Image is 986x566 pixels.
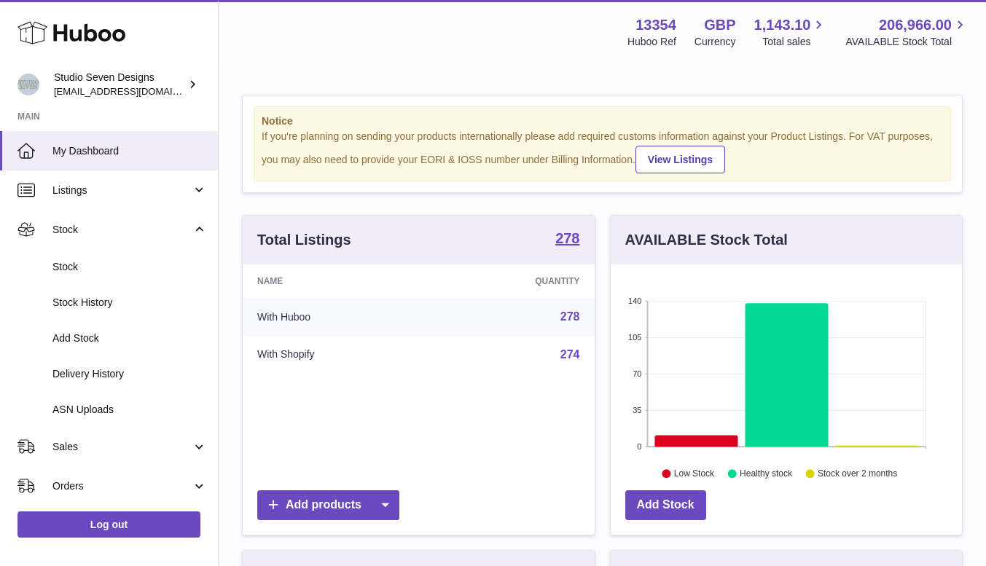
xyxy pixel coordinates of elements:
[17,74,39,95] img: contact.studiosevendesigns@gmail.com
[845,15,969,49] a: 206,966.00 AVAILABLE Stock Total
[243,264,432,298] th: Name
[560,348,580,361] a: 274
[754,15,828,49] a: 1,143.10 Total sales
[555,231,579,248] a: 278
[52,184,192,197] span: Listings
[243,336,432,374] td: With Shopify
[628,296,641,305] text: 140
[17,511,200,538] a: Log out
[243,298,432,336] td: With Huboo
[625,230,788,250] h3: AVAILABLE Stock Total
[625,490,706,520] a: Add Stock
[673,468,714,479] text: Low Stock
[52,440,192,454] span: Sales
[54,85,214,97] span: [EMAIL_ADDRESS][DOMAIN_NAME]
[818,468,897,479] text: Stock over 2 months
[52,296,207,310] span: Stock History
[694,35,736,49] div: Currency
[52,223,192,237] span: Stock
[628,333,641,342] text: 105
[635,146,725,173] a: View Listings
[555,231,579,245] strong: 278
[52,331,207,345] span: Add Stock
[704,15,735,35] strong: GBP
[740,468,793,479] text: Healthy stock
[257,230,351,250] h3: Total Listings
[52,260,207,274] span: Stock
[54,71,185,98] div: Studio Seven Designs
[627,35,676,49] div: Huboo Ref
[845,35,969,49] span: AVAILABLE Stock Total
[762,35,827,49] span: Total sales
[633,406,641,414] text: 35
[52,479,192,493] span: Orders
[560,310,580,323] a: 278
[432,264,594,298] th: Quantity
[52,403,207,417] span: ASN Uploads
[879,15,952,35] span: 206,966.00
[635,15,676,35] strong: 13354
[754,15,811,35] span: 1,143.10
[262,130,943,173] div: If you're planning on sending your products internationally please add required customs informati...
[633,369,641,378] text: 70
[52,144,207,158] span: My Dashboard
[262,114,943,128] strong: Notice
[637,442,641,451] text: 0
[257,490,399,520] a: Add products
[52,367,207,381] span: Delivery History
